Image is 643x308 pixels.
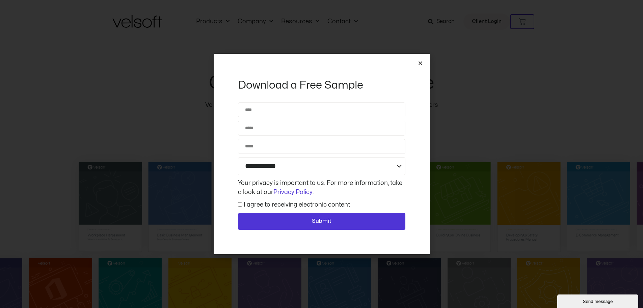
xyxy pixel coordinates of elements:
[236,179,407,197] div: Your privacy is important to us. For more information, take a look at our .
[557,293,640,308] iframe: chat widget
[238,78,405,92] h2: Download a Free Sample
[418,61,423,66] a: Close
[312,217,331,226] span: Submit
[244,202,350,208] label: I agree to receiving electronic content
[238,213,405,230] button: Submit
[273,189,313,195] a: Privacy Policy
